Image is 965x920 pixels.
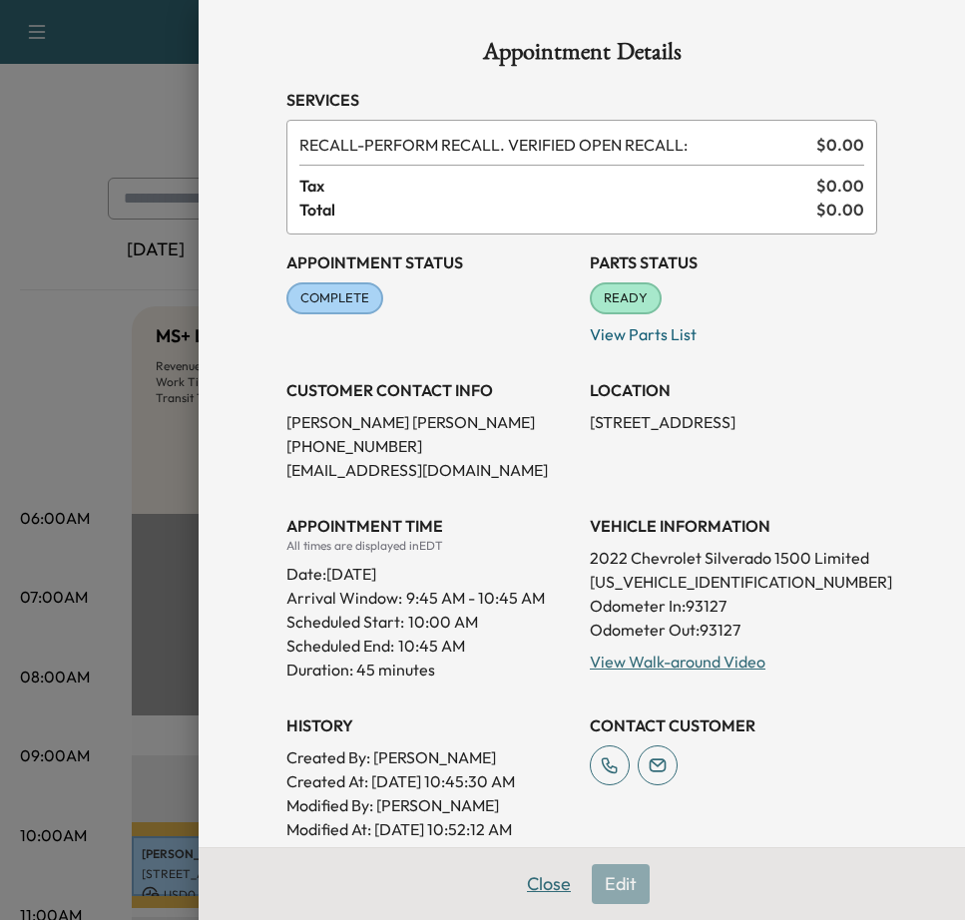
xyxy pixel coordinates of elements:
h3: Appointment Status [286,250,574,274]
span: $ 0.00 [816,198,864,222]
span: COMPLETE [288,288,381,308]
h3: History [286,713,574,737]
a: View Walk-around Video [590,652,765,672]
p: Duration: 45 minutes [286,658,574,682]
p: View Parts List [590,314,877,346]
div: All times are displayed in EDT [286,538,574,554]
h3: LOCATION [590,378,877,402]
p: Arrival Window: [286,586,574,610]
span: 9:45 AM - 10:45 AM [406,586,545,610]
p: Created At : [DATE] 10:45:30 AM [286,769,574,793]
p: [PERSON_NAME] [PERSON_NAME] [286,410,574,434]
p: 10:45 AM [398,634,465,658]
h3: CUSTOMER CONTACT INFO [286,378,574,402]
h1: Appointment Details [286,40,877,72]
p: Scheduled Start: [286,610,404,634]
h3: VEHICLE INFORMATION [590,514,877,538]
p: 2022 Chevrolet Silverado 1500 Limited [590,546,877,570]
p: Modified At : [DATE] 10:52:12 AM [286,817,574,841]
span: $ 0.00 [816,174,864,198]
p: [STREET_ADDRESS] [590,410,877,434]
span: Total [299,198,816,222]
p: Odometer Out: 93127 [590,618,877,642]
span: READY [592,288,660,308]
p: Scheduled End: [286,634,394,658]
p: Modified By : [PERSON_NAME] [286,793,574,817]
div: Date: [DATE] [286,554,574,586]
p: [PHONE_NUMBER] [286,434,574,458]
p: 10:00 AM [408,610,478,634]
h3: Parts Status [590,250,877,274]
h3: APPOINTMENT TIME [286,514,574,538]
p: [EMAIL_ADDRESS][DOMAIN_NAME] [286,458,574,482]
span: PERFORM RECALL. VERIFIED OPEN RECALL: [299,133,808,157]
button: Close [514,864,584,904]
span: $ 0.00 [816,133,864,157]
h3: CONTACT CUSTOMER [590,713,877,737]
span: Tax [299,174,816,198]
p: Odometer In: 93127 [590,594,877,618]
p: Created By : [PERSON_NAME] [286,745,574,769]
p: [US_VEHICLE_IDENTIFICATION_NUMBER] [590,570,877,594]
h3: Services [286,88,877,112]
